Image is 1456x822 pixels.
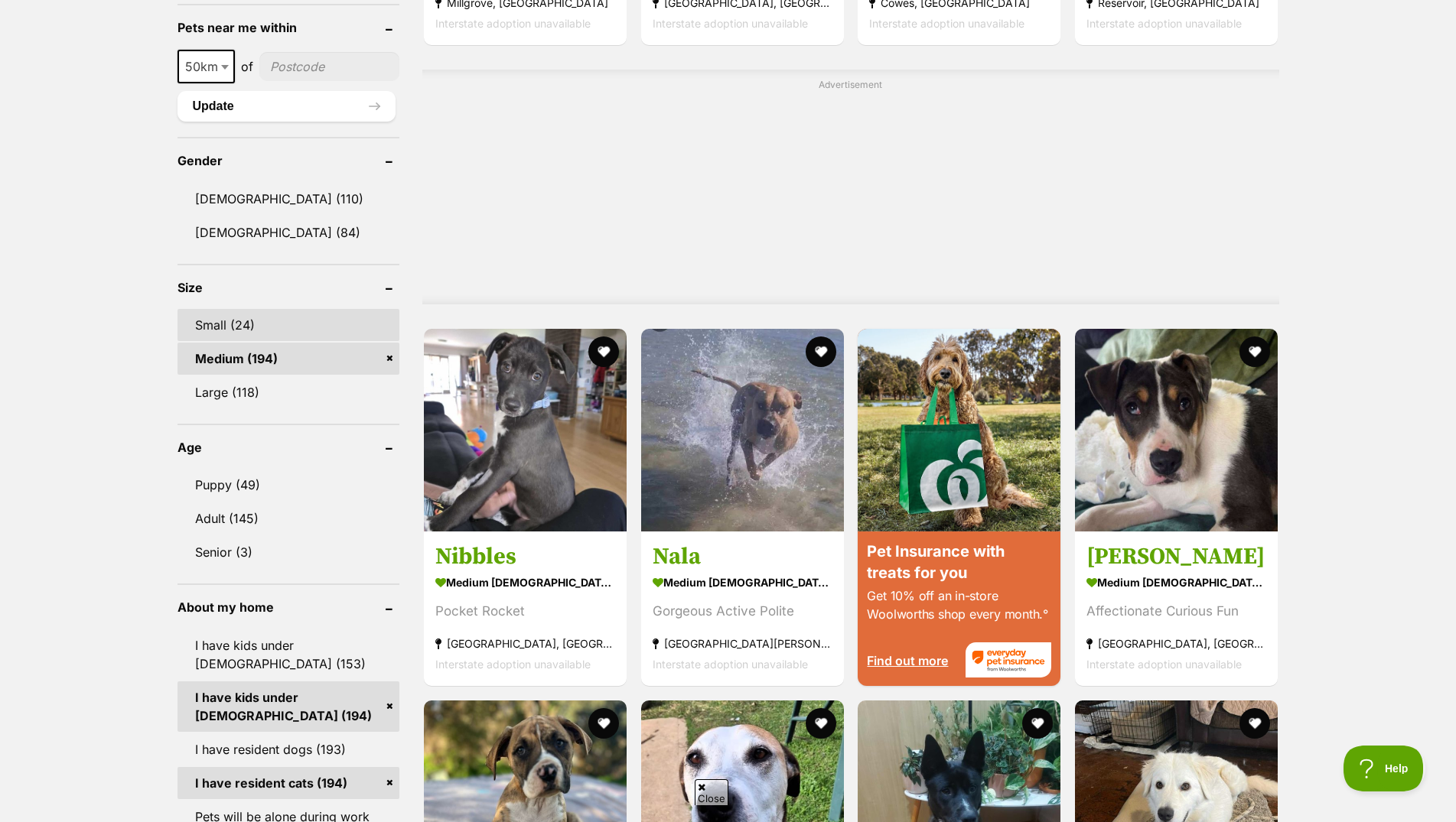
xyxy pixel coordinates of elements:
a: I have kids under [DEMOGRAPHIC_DATA] (153) [178,629,400,680]
button: favourite [1239,708,1270,739]
a: Puppy (49) [178,469,400,501]
span: Close [695,779,728,806]
div: Pocket Rocket [435,601,615,622]
span: Interstate adoption unavailable [1086,17,1242,30]
button: favourite [1022,708,1053,739]
a: Nibbles medium [DEMOGRAPHIC_DATA] Dog Pocket Rocket [GEOGRAPHIC_DATA], [GEOGRAPHIC_DATA] Intersta... [424,531,627,686]
h3: Nala [653,542,832,571]
a: Nala medium [DEMOGRAPHIC_DATA] Dog Gorgeous Active Polite [GEOGRAPHIC_DATA][PERSON_NAME][GEOGRAPH... [641,531,844,686]
span: Interstate adoption unavailable [653,17,808,30]
div: Gorgeous Active Polite [653,601,832,622]
strong: medium [DEMOGRAPHIC_DATA] Dog [653,571,832,593]
header: Age [178,440,400,454]
header: About my home [178,600,400,614]
button: Update [178,91,396,122]
h3: Nibbles [435,542,615,571]
a: Adult (145) [178,502,400,534]
strong: [GEOGRAPHIC_DATA][PERSON_NAME][GEOGRAPHIC_DATA] [653,633,832,654]
img: Nibbles - Staffordshire Bull Terrier x Staghound Dog [424,329,627,531]
img: Nala - American Bulldog [641,329,844,531]
div: Affectionate Curious Fun [1086,601,1266,622]
button: favourite [1239,336,1270,367]
div: Advertisement [422,70,1278,304]
strong: medium [DEMOGRAPHIC_DATA] Dog [1086,571,1266,593]
button: favourite [805,336,835,367]
span: Interstate adoption unavailable [1086,658,1242,671]
button: favourite [588,708,619,739]
span: 50km [179,56,233,77]
span: Interstate adoption unavailable [869,17,1024,30]
a: I have kids under [DEMOGRAPHIC_DATA] (194) [178,681,400,732]
a: Large (118) [178,376,400,408]
h3: [PERSON_NAME] [1086,542,1266,571]
a: [PERSON_NAME] medium [DEMOGRAPHIC_DATA] Dog Affectionate Curious Fun [GEOGRAPHIC_DATA], [GEOGRAPH... [1075,531,1278,686]
a: Small (24) [178,309,400,341]
header: Size [178,281,400,294]
iframe: Help Scout Beacon - Open [1344,746,1425,791]
strong: [GEOGRAPHIC_DATA], [GEOGRAPHIC_DATA] [1086,633,1266,654]
a: I have resident dogs (193) [178,733,400,765]
span: Interstate adoption unavailable [653,658,808,671]
input: postcode [259,52,400,81]
button: favourite [588,336,619,367]
button: favourite [805,708,835,739]
img: Rosemary - Staffordshire Bull Terrier x Catahoula Leopard Dog [1075,329,1278,531]
strong: medium [DEMOGRAPHIC_DATA] Dog [435,571,615,593]
iframe: Advertisement [480,98,1222,289]
strong: [GEOGRAPHIC_DATA], [GEOGRAPHIC_DATA] [435,633,615,654]
a: [DEMOGRAPHIC_DATA] (84) [178,216,400,249]
a: Medium (194) [178,343,400,375]
span: 50km [178,50,235,83]
span: Interstate adoption unavailable [435,17,591,30]
a: [DEMOGRAPHIC_DATA] (110) [178,183,400,215]
span: of [241,57,253,76]
span: Interstate adoption unavailable [435,658,591,671]
a: I have resident cats (194) [178,767,400,799]
a: Senior (3) [178,536,400,568]
header: Gender [178,154,400,167]
header: Pets near me within [178,21,400,34]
